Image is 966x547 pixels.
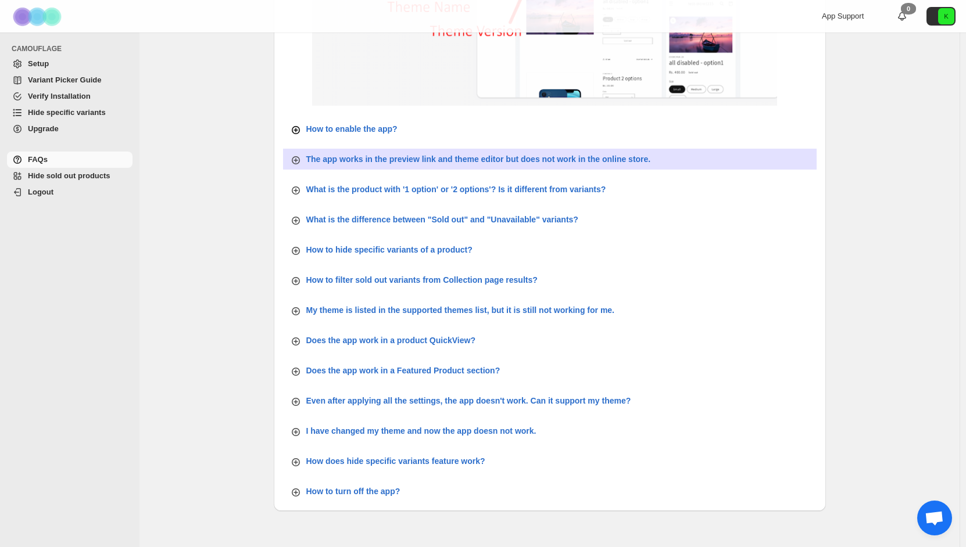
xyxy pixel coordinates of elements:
[28,155,48,164] span: FAQs
[283,209,817,230] button: What is the difference between "Sold out" and "Unavailable" variants?
[283,149,817,170] button: The app works in the preview link and theme editor but does not work in the online store.
[306,214,578,225] p: What is the difference between "Sold out" and "Unavailable" variants?
[283,451,817,472] button: How does hide specific variants feature work?
[901,3,916,15] div: 0
[306,153,651,165] p: The app works in the preview link and theme editor but does not work in the online store.
[306,455,485,467] p: How does hide specific variants feature work?
[896,10,908,22] a: 0
[306,123,398,135] p: How to enable the app?
[283,300,817,321] button: My theme is listed in the supported themes list, but it is still not working for me.
[283,481,817,502] button: How to turn off the app?
[306,183,606,195] p: What is the product with '1 option' or '2 options'? Is it different from variants?
[938,8,954,24] span: Avatar with initials K
[283,269,817,290] button: How to filter sold out variants from Collection page results?
[28,124,59,133] span: Upgrade
[306,304,615,316] p: My theme is listed in the supported themes list, but it is still not working for me.
[28,92,91,100] span: Verify Installation
[306,244,473,255] p: How to hide specific variants of a product?
[7,168,133,184] a: Hide sold out products
[7,72,133,88] a: Variant Picker Guide
[944,13,949,20] text: K
[9,1,67,33] img: Camouflage
[283,118,817,139] button: How to enable the app?
[28,171,110,180] span: Hide sold out products
[28,188,53,196] span: Logout
[283,390,817,411] button: Even after applying all the settings, the app doesn't work. Can it support my theme?
[822,12,864,20] span: App Support
[7,56,133,72] a: Setup
[926,7,956,26] button: Avatar with initials K
[306,485,400,497] p: How to turn off the app?
[7,121,133,137] a: Upgrade
[28,75,101,84] span: Variant Picker Guide
[28,59,49,68] span: Setup
[7,105,133,121] a: Hide specific variants
[283,420,817,441] button: I have changed my theme and now the app doesn not work.
[7,88,133,105] a: Verify Installation
[7,152,133,168] a: FAQs
[283,330,817,351] button: Does the app work in a product QuickView?
[306,395,631,406] p: Even after applying all the settings, the app doesn't work. Can it support my theme?
[283,239,817,260] button: How to hide specific variants of a product?
[917,501,952,535] div: Otevřený chat
[283,179,817,200] button: What is the product with '1 option' or '2 options'? Is it different from variants?
[283,360,817,381] button: Does the app work in a Featured Product section?
[306,365,500,376] p: Does the app work in a Featured Product section?
[306,274,538,286] p: How to filter sold out variants from Collection page results?
[306,425,536,437] p: I have changed my theme and now the app doesn not work.
[306,334,475,346] p: Does the app work in a product QuickView?
[7,184,133,200] a: Logout
[28,108,106,117] span: Hide specific variants
[12,44,134,53] span: CAMOUFLAGE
